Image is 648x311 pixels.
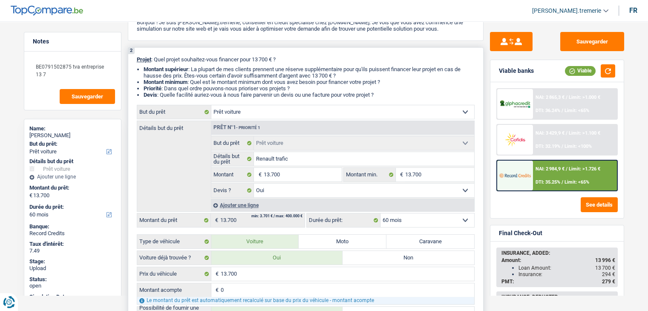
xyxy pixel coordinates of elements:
[211,199,474,211] div: Ajouter une ligne
[536,144,560,149] span: DTI: 32.19%
[536,108,560,113] span: DTI: 36.24%
[137,251,211,265] label: Voiture déjà trouvée ?
[29,204,114,210] label: Durée du prêt:
[211,235,299,248] label: Voiture
[29,241,116,248] div: Taux d'intérêt:
[128,48,135,54] div: 2
[536,130,564,136] span: NAI: 3 429,9 €
[536,166,564,172] span: NAI: 2 984,9 €
[564,144,592,149] span: Limit: <100%
[602,279,615,285] span: 279 €
[499,67,534,75] div: Viable banks
[211,136,254,150] label: But du prêt
[137,235,211,248] label: Type de véhicule
[629,6,637,14] div: fr
[211,125,262,130] div: Prêt n°1
[595,257,615,263] span: 13 996 €
[499,132,531,147] img: Cofidis
[11,6,83,16] img: TopCompare Logo
[566,130,567,136] span: /
[29,258,116,265] div: Stage:
[144,92,475,98] li: : Quelle facilité auriez-vous à nous faire parvenir un devis ou une facture pour votre projet ?
[595,265,615,271] span: 13 700 €
[254,168,263,181] span: €
[536,95,564,100] span: NAI: 2 865,3 €
[307,213,380,227] label: Durée du prêt:
[566,95,567,100] span: /
[29,276,116,283] div: Status:
[251,214,302,218] div: min: 3.701 € / max: 400.000 €
[569,95,600,100] span: Limit: >1.000 €
[29,248,116,254] div: 7.49
[29,184,114,191] label: Montant du prêt:
[137,297,474,304] div: Le montant du prêt est automatiquement recalculé sur base du prix du véhicule - montant acompte
[211,184,254,197] label: Devis ?
[236,125,260,130] span: - Priorité 1
[518,271,615,277] div: Insurance:
[29,158,116,165] div: Détails but du prêt
[29,223,116,230] div: Banque:
[137,56,151,63] span: Projet
[137,283,211,297] label: Montant acompte
[211,152,254,166] label: Détails but du prêt
[144,79,475,85] li: : Quel est le montant minimum dont vous avez besoin pour financer votre projet ?
[211,213,220,227] span: €
[562,108,563,113] span: /
[518,265,615,271] div: Loan Amount:
[536,179,560,185] span: DTI: 35.25%
[525,4,608,18] a: [PERSON_NAME].tremerie
[137,56,475,63] p: : Quel projet souhaitez-vous financer pour 13 700 € ?
[137,105,211,119] label: But du prêt
[29,192,32,199] span: €
[211,251,343,265] label: Oui
[144,79,187,85] strong: Montant minimum
[60,89,115,104] button: Sauvegarder
[144,92,157,98] span: Devis
[137,121,211,131] label: Détails but du prêt
[137,19,475,32] p: Bonjour ! Je suis [PERSON_NAME].tremerie, conseiller en crédit spécialisé chez [DOMAIN_NAME]. Je ...
[501,257,615,263] div: Amount:
[344,168,396,181] label: Montant min.
[602,271,615,277] span: 294 €
[211,168,254,181] label: Montant
[29,174,116,180] div: Ajouter une ligne
[29,265,116,272] div: Upload
[562,144,563,149] span: /
[499,230,542,237] div: Final Check-Out
[499,99,531,109] img: AlphaCredit
[569,130,600,136] span: Limit: >1.100 €
[299,235,386,248] label: Moto
[343,251,474,265] label: Non
[211,267,221,281] span: €
[29,282,116,289] div: open
[501,279,615,285] div: PMT:
[566,166,567,172] span: /
[29,294,116,300] div: Simulation Date:
[72,94,103,99] span: Sauvegarder
[501,294,615,300] div: INSURANCE, DEDUCTED:
[137,213,211,227] label: Montant du prêt
[562,179,563,185] span: /
[564,179,589,185] span: Limit: <65%
[499,167,531,183] img: Record Credits
[581,197,618,212] button: See details
[532,7,601,14] span: [PERSON_NAME].tremerie
[396,168,405,181] span: €
[29,132,116,139] div: [PERSON_NAME]
[144,85,475,92] li: : Dans quel ordre pouvons-nous prioriser vos projets ?
[144,66,188,72] strong: Montant supérieur
[386,235,474,248] label: Caravane
[33,38,112,45] h5: Notes
[144,85,161,92] strong: Priorité
[29,141,114,147] label: But du prêt:
[144,66,475,79] li: : La plupart de mes clients prennent une réserve supplémentaire pour qu'ils puissent financer leu...
[137,267,211,281] label: Prix du véhicule
[211,283,221,297] span: €
[560,32,624,51] button: Sauvegarder
[565,66,596,75] div: Viable
[501,250,615,256] div: INSURANCE, ADDED:
[564,108,589,113] span: Limit: <65%
[569,166,600,172] span: Limit: >1.726 €
[29,125,116,132] div: Name:
[29,230,116,237] div: Record Credits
